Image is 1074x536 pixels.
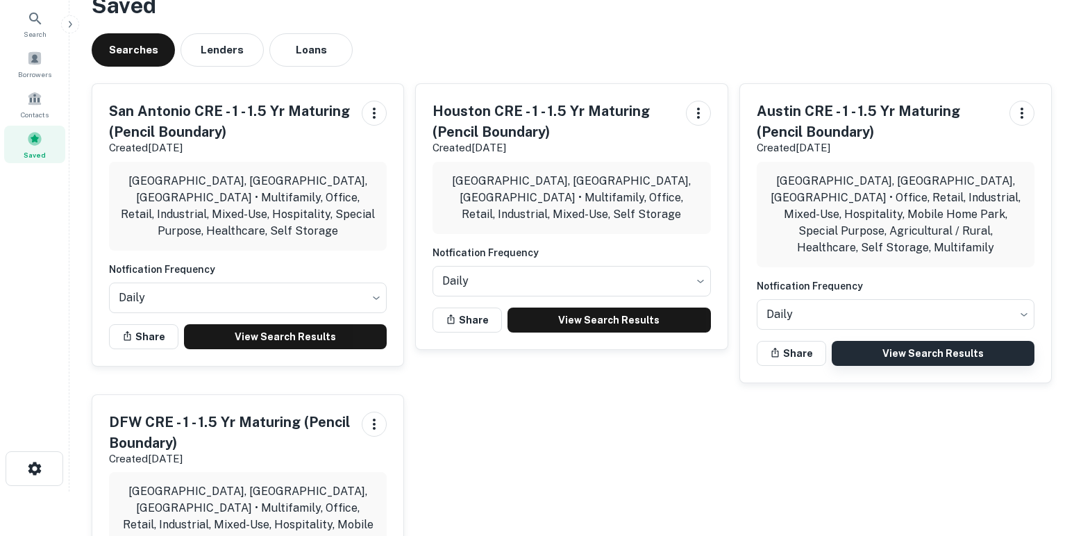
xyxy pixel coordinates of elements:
h5: Houston CRE - 1 - 1.5 Yr Maturing (Pencil Boundary) [433,101,674,142]
span: Search [24,28,47,40]
div: Without label [433,262,710,301]
p: Created [DATE] [109,451,351,467]
a: View Search Results [832,341,1034,366]
a: Saved [4,126,65,163]
h5: San Antonio CRE - 1 - 1.5 Yr Maturing (Pencil Boundary) [109,101,351,142]
button: Share [109,324,178,349]
a: Borrowers [4,45,65,83]
button: Searches [92,33,175,67]
span: Saved [24,149,46,160]
p: [GEOGRAPHIC_DATA], [GEOGRAPHIC_DATA], [GEOGRAPHIC_DATA] • Multifamily, Office, Retail, Industrial... [120,173,376,240]
p: [GEOGRAPHIC_DATA], [GEOGRAPHIC_DATA], [GEOGRAPHIC_DATA] • Multifamily, Office, Retail, Industrial... [444,173,699,223]
p: [GEOGRAPHIC_DATA], [GEOGRAPHIC_DATA], [GEOGRAPHIC_DATA] • Office, Retail, Industrial, Mixed-Use, ... [768,173,1023,256]
h5: Austin CRE - 1 - 1.5 Yr Maturing (Pencil Boundary) [757,101,998,142]
button: Loans [269,33,353,67]
h5: DFW CRE - 1 - 1.5 Yr Maturing (Pencil Boundary) [109,412,351,453]
p: Created [DATE] [433,140,674,156]
h6: Notfication Frequency [433,245,710,260]
a: View Search Results [184,324,387,349]
span: Borrowers [18,69,51,80]
div: Without label [757,295,1034,334]
p: Created [DATE] [757,140,998,156]
h6: Notfication Frequency [109,262,387,277]
h6: Notfication Frequency [757,278,1034,294]
a: Contacts [4,85,65,123]
iframe: Chat Widget [1005,425,1074,492]
span: Contacts [21,109,49,120]
button: Share [433,308,502,333]
a: View Search Results [507,308,710,333]
button: Share [757,341,826,366]
button: Lenders [181,33,264,67]
div: Without label [109,278,387,317]
p: Created [DATE] [109,140,351,156]
a: Search [4,5,65,42]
